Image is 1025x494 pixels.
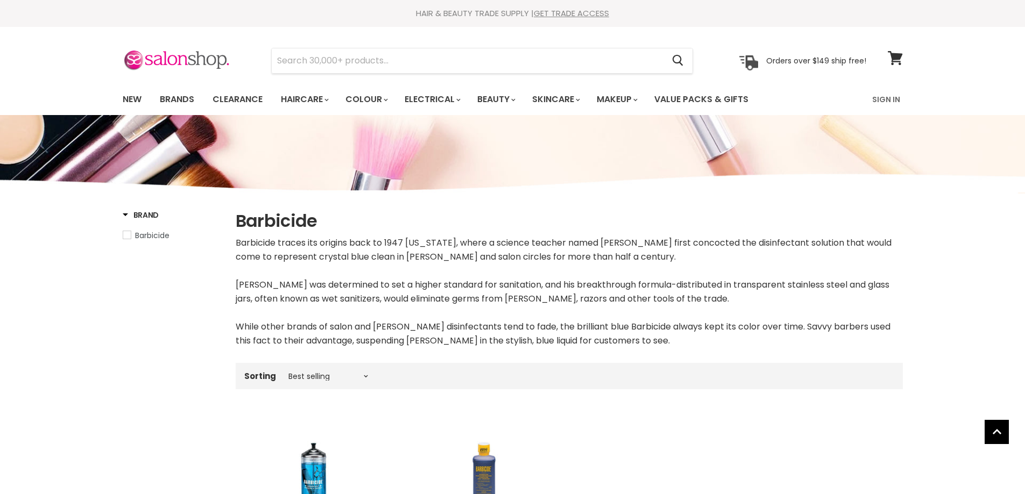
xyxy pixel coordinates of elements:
a: Beauty [469,88,522,111]
input: Search [272,48,664,73]
a: Sign In [866,88,907,111]
nav: Main [109,84,916,115]
ul: Main menu [115,84,811,115]
a: GET TRADE ACCESS [534,8,609,19]
a: Colour [337,88,394,111]
a: Haircare [273,88,335,111]
button: Search [664,48,692,73]
div: HAIR & BEAUTY TRADE SUPPLY | [109,8,916,19]
h3: Brand [123,210,159,220]
a: New [115,88,150,111]
a: Electrical [397,88,467,111]
h1: Barbicide [236,210,903,232]
span: Barbicide [135,230,169,241]
p: Orders over $149 ship free! [766,55,866,65]
div: Barbicide traces its origins back to 1947 [US_STATE], where a science teacher named [PERSON_NAME]... [236,236,903,348]
a: Barbicide [123,230,222,241]
label: Sorting [244,371,276,381]
a: Skincare [524,88,586,111]
a: Value Packs & Gifts [646,88,757,111]
a: Brands [152,88,202,111]
a: Makeup [589,88,644,111]
form: Product [271,48,693,74]
a: Clearance [204,88,271,111]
